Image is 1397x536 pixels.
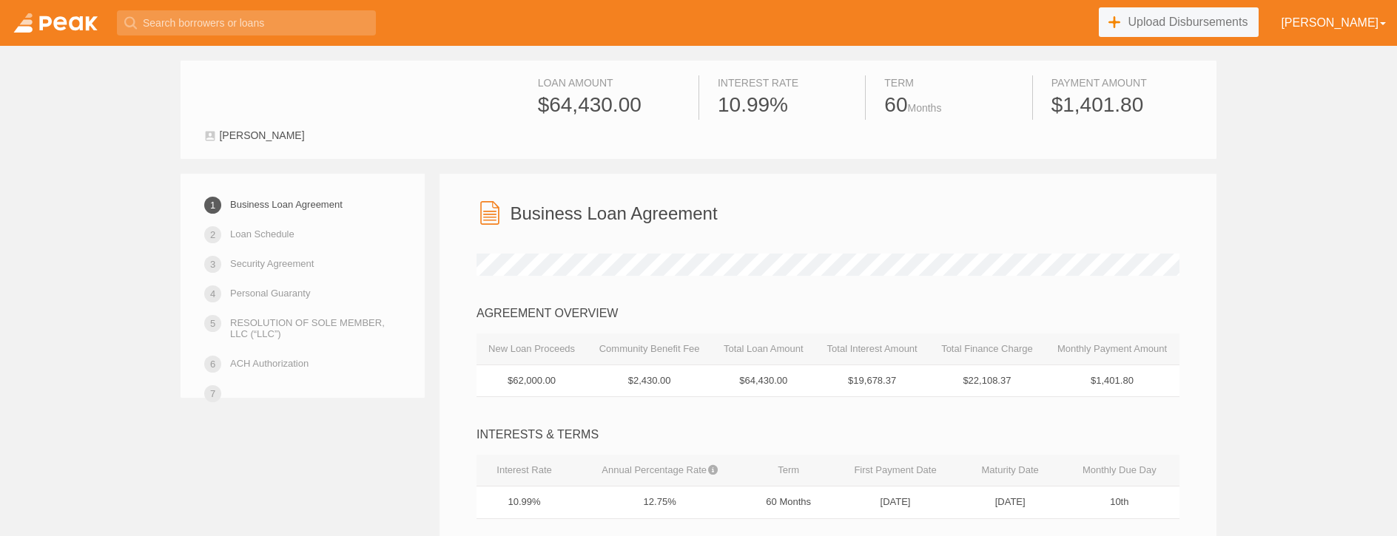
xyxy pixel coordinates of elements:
th: Monthly Due Day [1060,455,1179,486]
div: Term [884,75,1026,90]
td: 10th [1060,486,1179,519]
div: Payment Amount [1051,75,1193,90]
td: $19,678.37 [815,364,929,397]
td: $1,401.80 [1045,364,1179,397]
th: Interest Rate [477,455,572,486]
h3: Business Loan Agreement [510,204,717,223]
th: Annual Percentage Rate [572,455,747,486]
td: 10.99% [477,486,572,519]
th: Total Interest Amount [815,333,929,365]
div: Interest Rate [718,75,859,90]
th: Community Benefit Fee [587,333,712,365]
div: 60 [884,90,1026,120]
a: RESOLUTION OF SOLE MEMBER, LLC (“LLC”) [230,310,401,347]
a: Security Agreement [230,251,314,277]
td: [DATE] [961,486,1060,519]
span: Months [907,102,941,114]
td: $64,430.00 [712,364,815,397]
a: ACH Authorization [230,350,309,376]
input: Search borrowers or loans [117,10,376,35]
td: 60 Months [747,486,829,519]
span: [PERSON_NAME] [219,129,304,141]
div: INTERESTS & TERMS [477,427,1179,444]
td: 12.75% [572,486,747,519]
th: Total Loan Amount [712,333,815,365]
th: Term [747,455,829,486]
td: $2,430.00 [587,364,712,397]
a: Loan Schedule [230,221,294,247]
td: [DATE] [829,486,960,519]
th: Maturity Date [961,455,1060,486]
a: Personal Guaranty [230,280,310,306]
div: 10.99% [718,90,859,120]
td: $62,000.00 [477,364,587,397]
div: AGREEMENT OVERVIEW [477,305,1179,322]
th: New Loan Proceeds [477,333,587,365]
th: Total Finance Charge [929,333,1045,365]
div: Loan Amount [538,75,693,90]
th: Monthly Payment Amount [1045,333,1179,365]
a: Upload Disbursements [1099,7,1259,37]
div: $64,430.00 [538,90,693,120]
th: First Payment Date [829,455,960,486]
td: $22,108.37 [929,364,1045,397]
a: Business Loan Agreement [230,191,343,217]
img: user-1c9fd2761cee6e1c551a576fc8a3eb88bdec9f05d7f3aff15e6bd6b6821838cb.svg [204,130,216,142]
div: $1,401.80 [1051,90,1193,120]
